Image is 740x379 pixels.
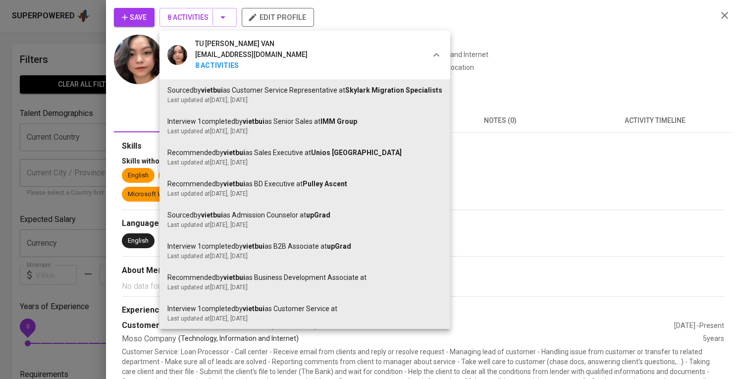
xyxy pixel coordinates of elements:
[167,220,442,229] div: Last updated at [DATE] , [DATE]
[195,60,308,71] b: 8 Activities
[311,149,402,157] span: Unios [GEOGRAPHIC_DATA]
[243,242,264,250] b: vietbui
[167,252,442,261] div: Last updated at [DATE] , [DATE]
[167,314,442,323] div: Last updated at [DATE] , [DATE]
[167,127,442,136] div: Last updated at [DATE] , [DATE]
[167,85,442,96] div: Sourced by as Customer Service Representative at
[243,117,264,125] b: vietbui
[303,180,347,188] span: Pulley Ascent
[167,179,442,189] div: Recommended by as BD Executive at
[306,211,330,219] span: upGrad
[167,45,187,65] img: 51e387f7adc8b585b2b14467ac968b8d.png
[167,158,442,167] div: Last updated at [DATE] , [DATE]
[167,210,442,220] div: Sourced by as Admission Counselor at
[167,272,442,283] div: Recommended by as Business Development Associate at
[167,189,442,198] div: Last updated at [DATE] , [DATE]
[327,242,351,250] span: upGrad
[345,86,442,94] span: Skylark Migration Specialists
[202,305,235,313] span: Completed
[159,31,450,79] div: TU [PERSON_NAME] VAN[EMAIL_ADDRESS][DOMAIN_NAME]8 Activities
[201,86,223,94] b: vietbui
[167,304,442,314] div: Interview 1 by as Customer Service at
[167,148,442,158] div: Recommended by as Sales Executive at
[195,50,308,60] div: [EMAIL_ADDRESS][DOMAIN_NAME]
[223,149,245,157] b: vietbui
[167,241,442,252] div: Interview 1 by as B2B Associate at
[195,39,274,50] span: TU [PERSON_NAME] VAN
[167,283,442,292] div: Last updated at [DATE] , [DATE]
[223,180,245,188] b: vietbui
[167,96,442,105] div: Last updated at [DATE] , [DATE]
[223,273,245,281] b: vietbui
[202,242,235,250] span: Completed
[320,117,357,125] span: IMM Group
[167,116,442,127] div: Interview 1 by as Senior Sales at
[201,211,223,219] b: vietbui
[243,305,264,313] b: vietbui
[202,117,235,125] span: Completed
